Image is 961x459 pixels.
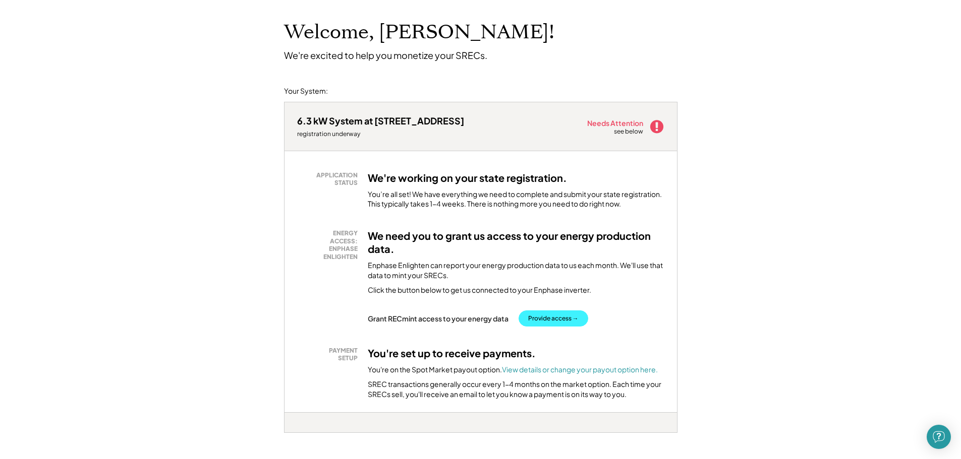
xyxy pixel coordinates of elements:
[368,379,664,399] div: SREC transactions generally occur every 1-4 months on the market option. Each time your SRECs sel...
[368,314,508,323] div: Grant RECmint access to your energy data
[368,260,664,280] div: Enphase Enlighten can report your energy production data to us each month. We'll use that data to...
[614,127,644,136] div: see below
[302,229,358,260] div: ENERGY ACCESS: ENPHASE ENLIGHTEN
[368,171,567,184] h3: We're working on your state registration.
[284,49,487,61] div: We're excited to help you monetize your SRECs.
[284,86,328,96] div: Your System:
[297,130,464,138] div: registration underway
[297,115,464,126] div: 6.3 kW System at [STREET_ADDRESS]
[302,347,358,362] div: PAYMENT SETUP
[519,310,588,326] button: Provide access →
[368,285,591,295] div: Click the button below to get us connected to your Enphase inverter.
[302,171,358,187] div: APPLICATION STATUS
[368,229,664,255] h3: We need you to grant us access to your energy production data.
[368,189,664,209] div: You’re all set! We have everything we need to complete and submit your state registration. This t...
[368,347,536,360] h3: You're set up to receive payments.
[587,119,644,126] div: Needs Attention
[927,425,951,449] div: Open Intercom Messenger
[502,365,658,374] a: View details or change your payout option here.
[368,365,658,375] div: You're on the Spot Market payout option.
[284,21,554,44] h1: Welcome, [PERSON_NAME]!
[284,433,320,437] div: ldy2ww1d - VA Distributed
